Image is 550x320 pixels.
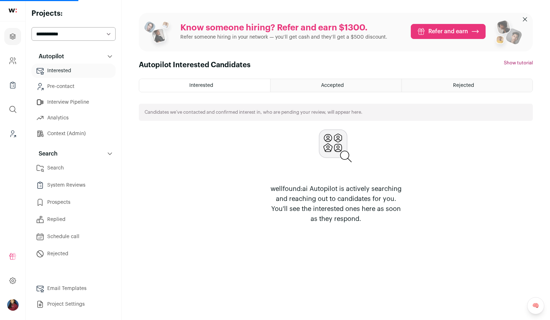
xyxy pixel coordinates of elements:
a: Leads (Backoffice) [4,125,21,142]
span: Interested [189,83,213,88]
a: Company Lists [4,77,21,94]
h1: Autopilot Interested Candidates [139,60,250,70]
a: Email Templates [31,281,116,296]
p: wellfound:ai Autopilot is actively searching and reaching out to candidates for you. You'll see t... [267,184,405,224]
img: wellfound-shorthand-0d5821cbd27db2630d0214b213865d53afaa358527fdda9d0ea32b1df1b89c2c.svg [9,9,17,13]
p: Know someone hiring? Refer and earn $1300. [180,22,387,34]
a: Search [31,161,116,175]
a: System Reviews [31,178,116,192]
a: Project Settings [31,297,116,311]
h2: Projects: [31,9,116,19]
a: Rejected [402,79,532,92]
a: Accepted [271,79,401,92]
a: 🧠 [527,297,544,314]
a: Pre-contact [31,79,116,94]
a: Interview Pipeline [31,95,116,109]
img: 10010497-medium_jpg [7,299,19,311]
button: Autopilot [31,49,116,64]
p: Autopilot [34,52,64,61]
a: Schedule call [31,230,116,244]
button: Open dropdown [7,299,19,311]
p: Candidates we’ve contacted and confirmed interest in, who are pending your review, will appear here. [145,109,362,115]
p: Search [34,149,58,158]
a: Analytics [31,111,116,125]
a: Refer and earn [411,24,486,39]
a: Rejected [31,247,116,261]
button: Show tutorial [504,60,533,66]
a: Projects [4,28,21,45]
span: Rejected [453,83,474,88]
img: referral_people_group_2-7c1ec42c15280f3369c0665c33c00ed472fd7f6af9dd0ec46c364f9a93ccf9a4.png [491,17,523,51]
img: referral_people_group_1-3817b86375c0e7f77b15e9e1740954ef64e1f78137dd7e9f4ff27367cb2cd09a.png [143,19,175,50]
span: Accepted [321,83,344,88]
a: Replied [31,212,116,227]
a: Context (Admin) [31,127,116,141]
button: Search [31,147,116,161]
p: Refer someone hiring in your network — you’ll get cash and they’ll get a $500 discount. [180,34,387,41]
a: Company and ATS Settings [4,52,21,69]
a: Prospects [31,195,116,210]
a: Interested [31,64,116,78]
